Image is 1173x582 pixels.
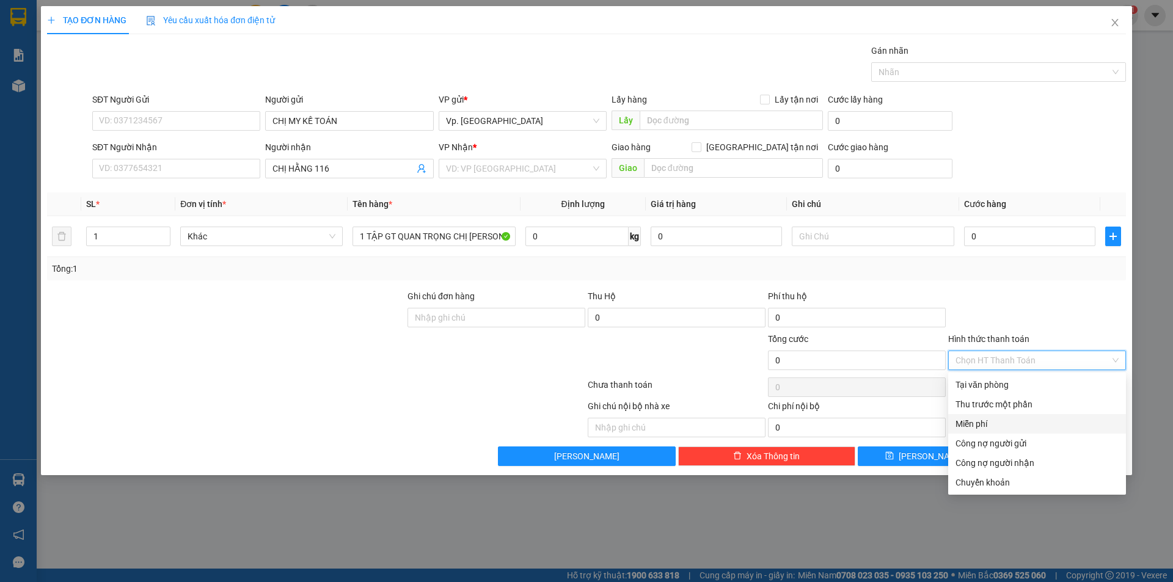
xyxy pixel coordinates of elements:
span: Thu Hộ [588,291,616,301]
span: Lấy [612,111,640,130]
input: VD: Bàn, Ghế [353,227,515,246]
span: Tổng cước [768,334,808,344]
div: Chưa thanh toán [586,378,767,399]
span: [PERSON_NAME] [899,449,964,463]
div: SĐT Người Nhận [92,140,260,154]
div: SĐT Người Gửi [92,93,260,106]
span: Cước hàng [964,199,1006,209]
button: [PERSON_NAME] [498,446,676,466]
span: kg [629,227,641,246]
div: Cước gửi hàng sẽ được ghi vào công nợ của người nhận [948,453,1126,473]
span: Định lượng [561,199,605,209]
span: TẠO ĐƠN HÀNG [47,15,126,25]
th: Ghi chú [787,192,959,216]
div: Tại văn phòng [956,378,1119,391]
span: Giao hàng [612,142,651,152]
div: Người gửi [265,93,433,106]
label: Hình thức thanh toán [948,334,1029,344]
span: [PERSON_NAME] [554,449,619,463]
input: Ghi chú đơn hàng [407,308,585,327]
span: Khác [188,227,335,246]
div: Cước gửi hàng sẽ được ghi vào công nợ của người gửi [948,434,1126,453]
span: plus [47,16,56,24]
span: Giao [612,158,644,178]
div: Chuyển khoản [956,476,1119,489]
span: Xóa Thông tin [747,449,800,463]
span: Vp. Phan Rang [446,112,599,130]
div: Công nợ người nhận [956,456,1119,470]
span: save [885,451,894,461]
button: plus [1105,227,1121,246]
span: Lấy hàng [612,95,647,104]
button: deleteXóa Thông tin [678,446,856,466]
div: Phí thu hộ [768,289,946,308]
label: Cước giao hàng [828,142,888,152]
div: Công nợ người gửi [956,437,1119,450]
span: user-add [417,164,426,173]
label: Cước lấy hàng [828,95,883,104]
span: Đơn vị tính [180,199,226,209]
span: delete [733,451,742,461]
span: plus [1106,231,1120,241]
div: VP gửi [439,93,607,106]
div: Người nhận [265,140,433,154]
div: Miễn phí [956,417,1119,431]
input: Nhập ghi chú [588,418,766,437]
button: save[PERSON_NAME] [858,446,990,466]
button: delete [52,227,71,246]
button: Close [1098,6,1132,40]
span: VP Nhận [439,142,473,152]
div: Tổng: 1 [52,262,453,275]
div: Thu trước một phần [956,398,1119,411]
input: 0 [651,227,782,246]
label: Gán nhãn [871,46,908,56]
img: icon [146,16,156,26]
div: Ghi chú nội bộ nhà xe [588,399,766,418]
div: Chi phí nội bộ [768,399,946,418]
input: Dọc đường [640,111,823,130]
span: SL [86,199,96,209]
input: Ghi Chú [792,227,954,246]
span: Giá trị hàng [651,199,696,209]
span: Yêu cầu xuất hóa đơn điện tử [146,15,275,25]
input: Cước lấy hàng [828,111,952,131]
span: Lấy tận nơi [770,93,823,106]
span: [GEOGRAPHIC_DATA] tận nơi [701,140,823,154]
input: Cước giao hàng [828,159,952,178]
input: Dọc đường [644,158,823,178]
span: Tên hàng [353,199,392,209]
label: Ghi chú đơn hàng [407,291,475,301]
span: close [1110,18,1120,27]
